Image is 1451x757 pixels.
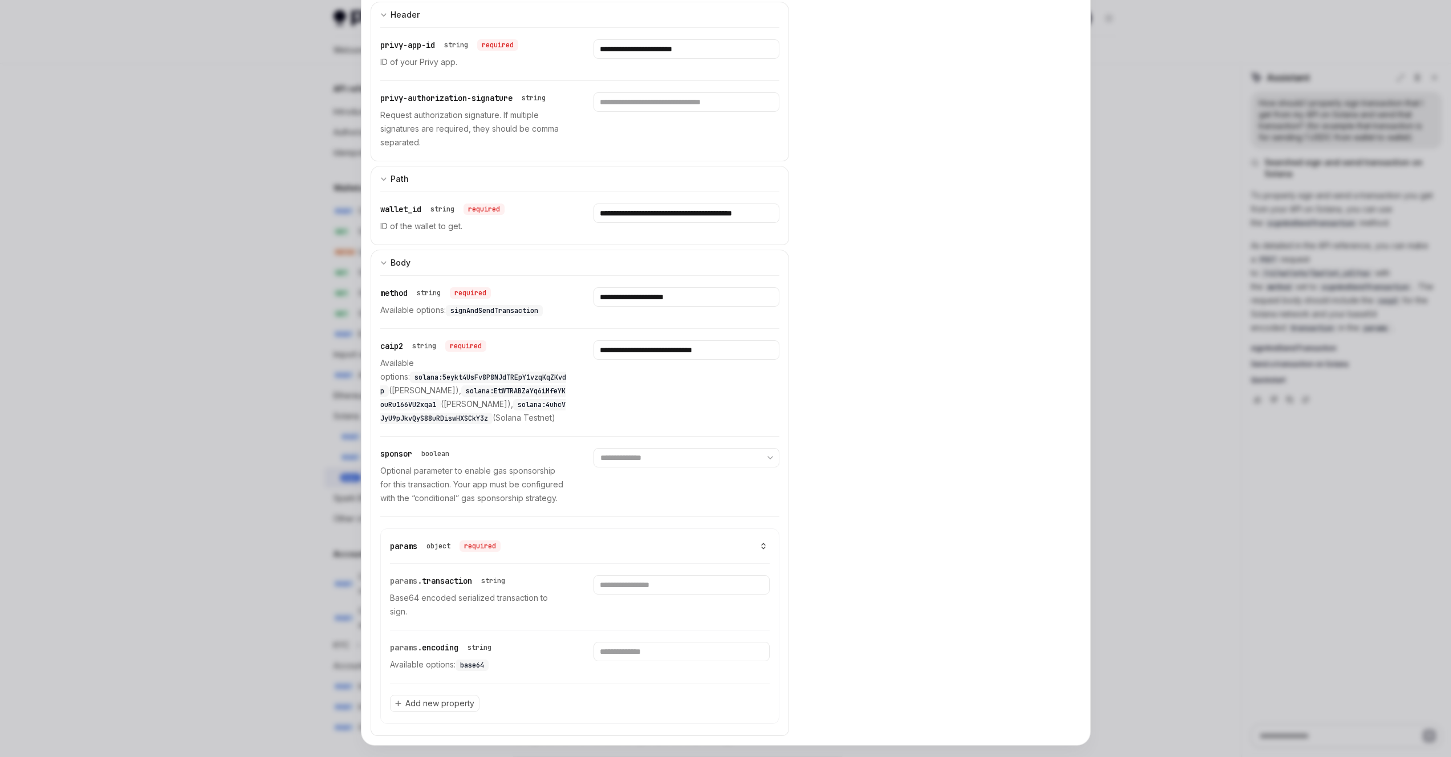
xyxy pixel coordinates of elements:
[422,642,458,653] span: encoding
[405,698,474,709] span: Add new property
[380,356,566,425] p: Available options: ([PERSON_NAME]), ([PERSON_NAME]), (Solana Testnet)
[380,92,550,104] div: privy-authorization-signature
[380,340,486,352] div: caip2
[371,166,790,192] button: expand input section
[380,55,566,69] p: ID of your Privy app.
[390,576,422,586] span: params.
[522,93,546,103] div: string
[380,386,566,409] span: solana:EtWTRABZaYq6iMfeYKouRu166VU2xqa1
[390,642,496,653] div: params.encoding
[444,40,468,50] div: string
[421,449,449,458] div: boolean
[391,256,410,270] div: Body
[371,250,790,275] button: expand input section
[380,373,566,396] span: solana:5eykt4UsFv8P8NJdTREpY1vzqKqZKvdp
[390,642,422,653] span: params.
[380,303,566,317] p: Available options:
[390,540,501,552] div: params
[380,288,408,298] span: method
[380,108,566,149] p: Request authorization signature. If multiple signatures are required, they should be comma separa...
[380,449,412,459] span: sponsor
[390,541,417,551] span: params
[460,661,484,670] span: base64
[380,40,435,50] span: privy-app-id
[390,591,566,618] p: Base64 encoded serialized transaction to sign.
[445,340,486,352] div: required
[430,205,454,214] div: string
[380,39,518,51] div: privy-app-id
[468,643,491,652] div: string
[380,448,454,459] div: sponsor
[460,540,501,552] div: required
[450,306,538,315] span: signAndSendTransaction
[380,204,421,214] span: wallet_id
[380,219,566,233] p: ID of the wallet to get.
[417,288,441,298] div: string
[390,575,510,587] div: params.transaction
[481,576,505,585] div: string
[477,39,518,51] div: required
[422,576,472,586] span: transaction
[380,204,505,215] div: wallet_id
[380,341,403,351] span: caip2
[371,2,790,27] button: expand input section
[391,8,420,22] div: Header
[380,287,491,299] div: method
[412,341,436,351] div: string
[390,658,566,671] p: Available options:
[380,93,513,103] span: privy-authorization-signature
[464,204,505,215] div: required
[390,695,479,712] button: Add new property
[426,542,450,551] div: object
[380,464,566,505] p: Optional parameter to enable gas sponsorship for this transaction. Your app must be configured wi...
[391,172,409,186] div: Path
[450,287,491,299] div: required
